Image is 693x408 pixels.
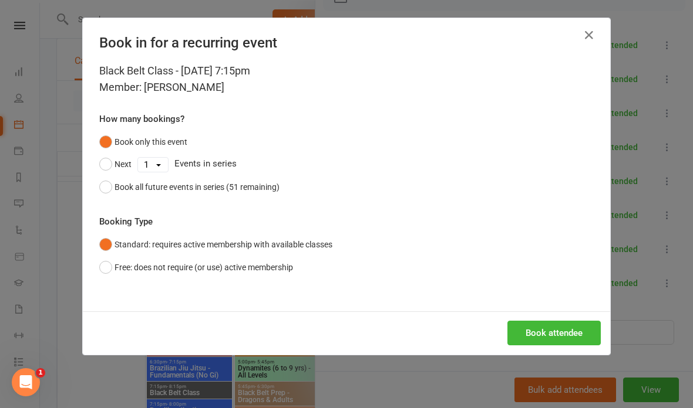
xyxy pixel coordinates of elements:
label: Booking Type [99,215,153,229]
div: Events in series [99,153,594,175]
h4: Book in for a recurring event [99,35,594,51]
div: Black Belt Class - [DATE] 7:15pm Member: [PERSON_NAME] [99,63,594,96]
iframe: Intercom live chat [12,368,40,396]
button: Book only this event [99,131,187,153]
button: Close [580,26,598,45]
button: Free: does not require (or use) active membership [99,256,293,278]
button: Book attendee [507,321,601,345]
div: Book all future events in series (51 remaining) [115,181,280,193]
button: Standard: requires active membership with available classes [99,233,332,256]
span: 1 [36,368,45,378]
button: Book all future events in series (51 remaining) [99,176,280,198]
button: Next [99,153,132,175]
label: How many bookings? [99,112,184,126]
